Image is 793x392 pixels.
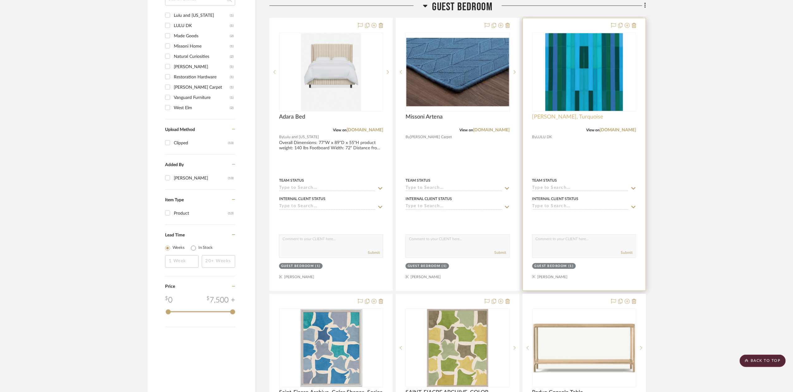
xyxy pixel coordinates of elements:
div: Lulu and [US_STATE] [174,11,230,21]
span: [PERSON_NAME], Turquoise [532,114,604,120]
div: Missoni Home [174,41,230,51]
span: By [532,134,537,140]
div: Vanguard Furniture [174,93,230,103]
div: Team Status [406,178,430,184]
div: 0 [406,33,509,111]
span: LULU DK [537,134,552,140]
input: Type to Search… [279,186,376,192]
img: Saint-Fiacre Archive, Color Shapes, Series 1 [300,309,362,387]
span: By [406,134,410,140]
div: (1) [230,11,234,21]
span: Missoni Artena [406,114,443,120]
img: SAINT-FIACRE ARCHIVE, COLOR SHAPES, SERIES 2 [427,309,489,387]
label: In Stock [198,245,213,251]
input: Type to Search… [532,204,629,210]
span: Lulu and [US_STATE] [283,134,319,140]
div: (1) [230,72,234,82]
input: 1 Week [165,255,199,268]
div: (13) [228,173,234,183]
div: West Elm [174,103,230,113]
div: (1) [230,41,234,51]
span: Added By [165,163,184,167]
input: Type to Search… [406,204,502,210]
div: Made Goods [174,31,230,41]
div: 7,500 + [207,295,235,306]
div: (1) [442,264,447,269]
div: 0 [533,309,636,387]
div: 0 [533,33,636,111]
div: Guest Bedroom [534,264,567,269]
div: Team Status [532,178,557,184]
div: Internal Client Status [279,196,325,202]
div: Internal Client Status [532,196,579,202]
div: Guest Bedroom [408,264,440,269]
span: [PERSON_NAME] Carpet [410,134,452,140]
div: (1) [230,93,234,103]
div: 0 [165,295,173,306]
img: Adara Bed [301,33,361,111]
span: View on [586,128,600,132]
img: Martin Stripe, Turquoise [545,33,623,111]
div: (1) [230,62,234,72]
button: Submit [368,250,380,256]
input: Type to Search… [532,186,629,192]
scroll-to-top-button: BACK TO TOP [740,355,786,367]
div: Restoration Hardware [174,72,230,82]
div: (13) [228,138,234,148]
button: Submit [621,250,633,256]
button: Submit [495,250,506,256]
span: Adara Bed [279,114,305,120]
span: Upload Method [165,128,195,132]
div: (2) [230,103,234,113]
a: [DOMAIN_NAME] [347,128,383,132]
div: (1) [568,264,574,269]
div: LULU DK [174,21,230,31]
input: Type to Search… [279,204,376,210]
span: Price [165,285,175,289]
a: [DOMAIN_NAME] [473,128,510,132]
div: Product [174,208,228,218]
div: Natural Curiosities [174,52,230,62]
div: (1) [316,264,321,269]
div: Team Status [279,178,304,184]
div: 0 [279,33,383,111]
div: (2) [230,31,234,41]
img: Padua Console Table [533,323,636,373]
div: Guest Bedroom [281,264,314,269]
span: By [279,134,283,140]
input: 20+ Weeks [202,255,235,268]
div: Internal Client Status [406,196,452,202]
div: (1) [230,21,234,31]
div: (2) [230,52,234,62]
div: (1) [230,82,234,92]
span: View on [460,128,473,132]
img: Missoni Artena [406,38,509,106]
span: Lead Time [165,233,185,237]
span: Item Type [165,198,184,202]
input: Type to Search… [406,186,502,192]
div: [PERSON_NAME] [174,62,230,72]
div: [PERSON_NAME] Carpet [174,82,230,92]
a: [DOMAIN_NAME] [600,128,636,132]
div: Clipped [174,138,228,148]
label: Weeks [173,245,185,251]
span: View on [333,128,347,132]
div: [PERSON_NAME] [174,173,228,183]
div: (13) [228,208,234,218]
